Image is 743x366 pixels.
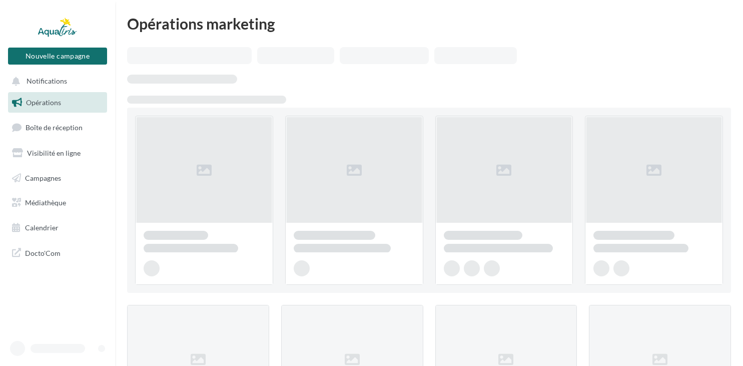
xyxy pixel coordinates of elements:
span: Notifications [27,77,67,86]
a: Boîte de réception [6,117,109,138]
div: Opérations marketing [127,16,731,31]
span: Boîte de réception [26,123,83,132]
a: Docto'Com [6,242,109,263]
span: Calendrier [25,223,59,232]
a: Médiathèque [6,192,109,213]
a: Calendrier [6,217,109,238]
a: Opérations [6,92,109,113]
a: Campagnes [6,168,109,189]
button: Nouvelle campagne [8,48,107,65]
span: Médiathèque [25,198,66,207]
span: Visibilité en ligne [27,149,81,157]
span: Campagnes [25,173,61,182]
span: Docto'Com [25,246,61,259]
span: Opérations [26,98,61,107]
a: Visibilité en ligne [6,143,109,164]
